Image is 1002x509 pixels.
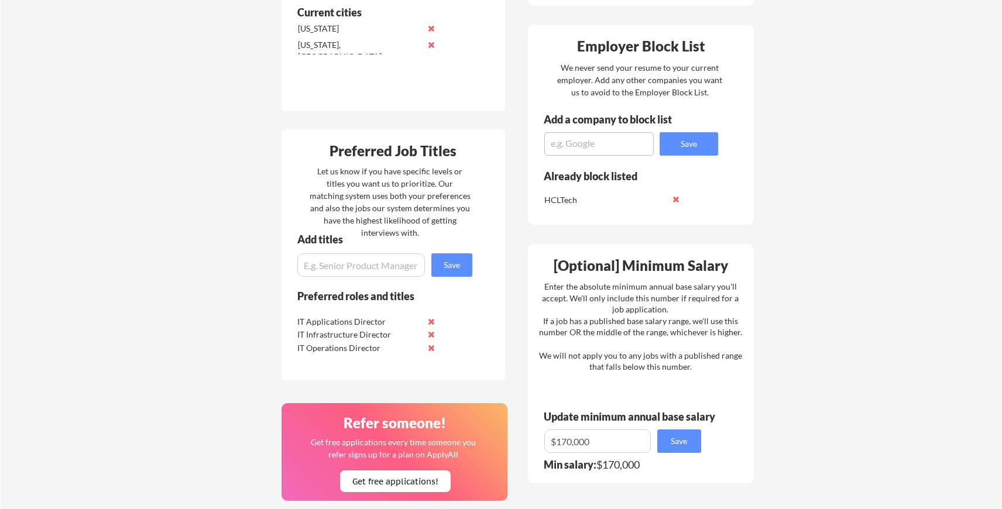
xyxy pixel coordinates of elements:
[532,259,750,273] div: [Optional] Minimum Salary
[286,416,504,430] div: Refer someone!
[544,194,668,206] div: HCLTech
[544,411,719,422] div: Update minimum annual base salary
[539,281,742,373] div: Enter the absolute minimum annual base salary you'll accept. We'll only include this number if re...
[657,429,701,453] button: Save
[297,234,462,245] div: Add titles
[431,253,472,277] button: Save
[557,61,723,98] div: We never send your resume to your current employer. Add any other companies you want us to avoid ...
[544,458,596,471] strong: Min salary:
[298,39,421,62] div: [US_STATE], [GEOGRAPHIC_DATA]
[297,291,457,301] div: Preferred roles and titles
[310,436,477,460] div: Get free applications every time someone you refer signs up for a plan on ApplyAll
[544,114,690,125] div: Add a company to block list
[297,253,425,277] input: E.g. Senior Product Manager
[297,329,421,341] div: IT Infrastructure Director
[544,171,702,181] div: Already block listed
[340,470,451,492] button: Get free applications!
[297,316,421,328] div: IT Applications Director
[298,23,421,35] div: [US_STATE]
[284,144,502,158] div: Preferred Job Titles
[310,165,471,239] div: Let us know if you have specific levels or titles you want us to prioritize. Our matching system ...
[297,7,459,18] div: Current cities
[533,39,750,53] div: Employer Block List
[660,132,718,156] button: Save
[544,459,709,470] div: $170,000
[544,429,651,453] input: E.g. $100,000
[297,342,421,354] div: IT Operations Director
